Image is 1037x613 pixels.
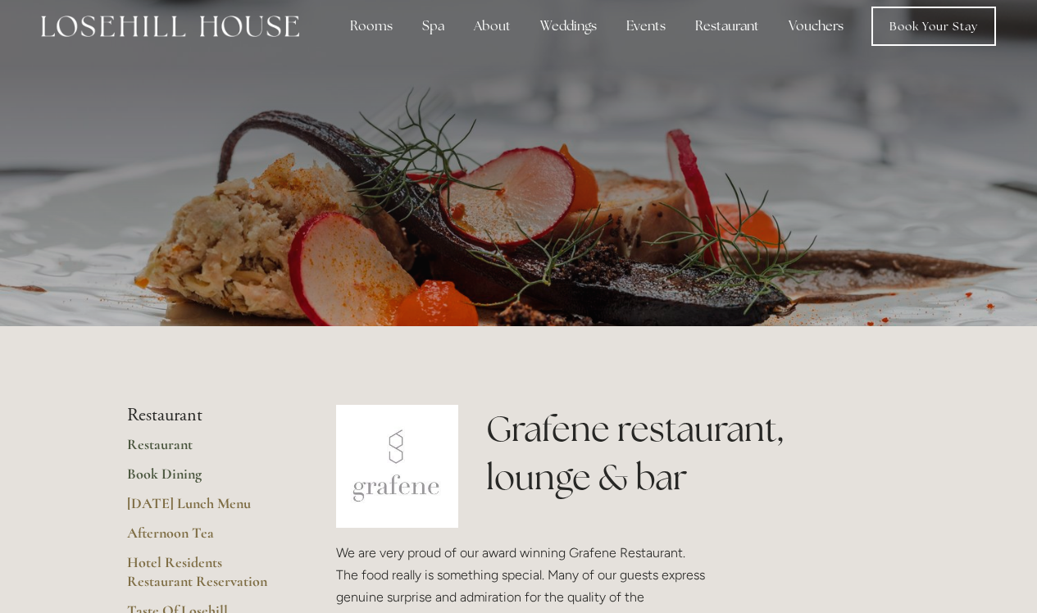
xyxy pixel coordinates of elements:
[871,7,996,46] a: Book Your Stay
[527,10,610,43] div: Weddings
[41,16,299,37] img: Losehill House
[127,405,284,426] li: Restaurant
[127,435,284,465] a: Restaurant
[127,465,284,494] a: Book Dining
[409,10,457,43] div: Spa
[336,405,459,528] img: grafene.jpg
[775,10,857,43] a: Vouchers
[127,494,284,524] a: [DATE] Lunch Menu
[682,10,772,43] div: Restaurant
[337,10,406,43] div: Rooms
[486,405,910,502] h1: Grafene restaurant, lounge & bar
[127,553,284,602] a: Hotel Residents Restaurant Reservation
[613,10,679,43] div: Events
[461,10,524,43] div: About
[127,524,284,553] a: Afternoon Tea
